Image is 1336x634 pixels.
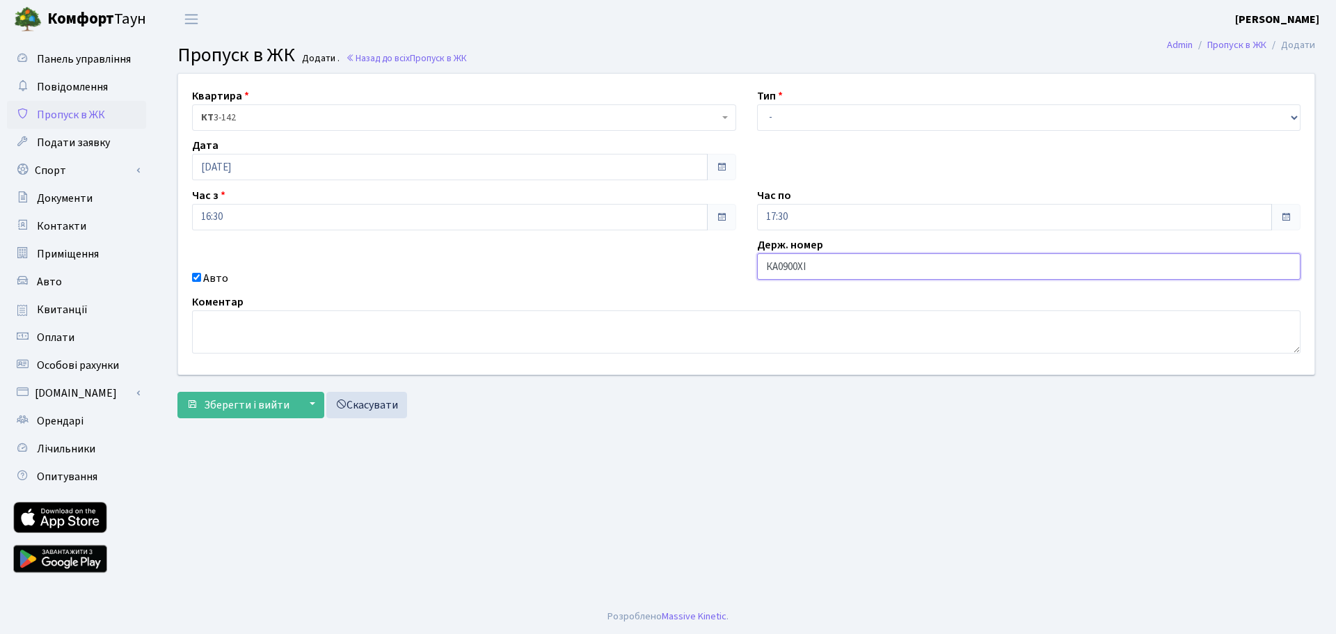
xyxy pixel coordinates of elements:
[7,324,146,351] a: Оплати
[7,129,146,157] a: Подати заявку
[37,358,119,373] span: Особові рахунки
[7,157,146,184] a: Спорт
[37,135,110,150] span: Подати заявку
[47,8,146,31] span: Таун
[7,212,146,240] a: Контакти
[757,253,1301,280] input: AA0001AA
[203,270,228,287] label: Авто
[192,137,218,154] label: Дата
[37,274,62,290] span: Авто
[7,73,146,101] a: Повідомлення
[410,51,467,65] span: Пропуск в ЖК
[7,240,146,268] a: Приміщення
[326,392,407,418] a: Скасувати
[1146,31,1336,60] nav: breadcrumb
[192,187,225,204] label: Час з
[7,379,146,407] a: [DOMAIN_NAME]
[7,296,146,324] a: Квитанції
[177,41,295,69] span: Пропуск в ЖК
[1167,38,1193,52] a: Admin
[662,609,726,624] a: Massive Kinetic
[757,88,783,104] label: Тип
[192,294,244,310] label: Коментар
[37,441,95,457] span: Лічильники
[607,609,729,624] div: Розроблено .
[47,8,114,30] b: Комфорт
[174,8,209,31] button: Переключити навігацію
[37,330,74,345] span: Оплати
[37,51,131,67] span: Панель управління
[37,302,88,317] span: Квитанції
[204,397,289,413] span: Зберегти і вийти
[37,107,105,122] span: Пропуск в ЖК
[201,111,214,125] b: КТ
[37,413,83,429] span: Орендарі
[192,104,736,131] span: <b>КТ</b>&nbsp;&nbsp;&nbsp;&nbsp;3-142
[14,6,42,33] img: logo.png
[7,101,146,129] a: Пропуск в ЖК
[37,469,97,484] span: Опитування
[37,219,86,234] span: Контакти
[1235,11,1319,28] a: [PERSON_NAME]
[7,435,146,463] a: Лічильники
[757,187,791,204] label: Час по
[7,45,146,73] a: Панель управління
[37,79,108,95] span: Повідомлення
[7,463,146,491] a: Опитування
[1207,38,1266,52] a: Пропуск в ЖК
[7,351,146,379] a: Особові рахунки
[346,51,467,65] a: Назад до всіхПропуск в ЖК
[1266,38,1315,53] li: Додати
[201,111,719,125] span: <b>КТ</b>&nbsp;&nbsp;&nbsp;&nbsp;3-142
[1235,12,1319,27] b: [PERSON_NAME]
[7,184,146,212] a: Документи
[299,53,340,65] small: Додати .
[177,392,299,418] button: Зберегти і вийти
[757,237,823,253] label: Держ. номер
[7,268,146,296] a: Авто
[37,246,99,262] span: Приміщення
[37,191,93,206] span: Документи
[7,407,146,435] a: Орендарі
[192,88,249,104] label: Квартира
